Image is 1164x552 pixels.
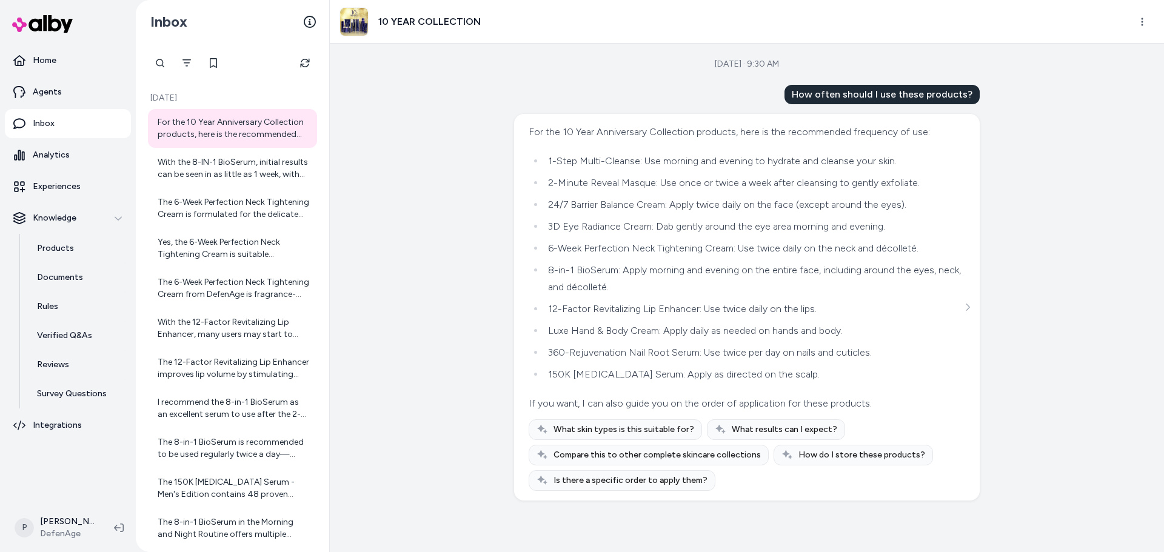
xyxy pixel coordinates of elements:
a: Home [5,46,131,75]
a: For the 10 Year Anniversary Collection products, here is the recommended frequency of use: - 1-St... [148,109,317,148]
div: The 6-Week Perfection Neck Tightening Cream is formulated for the delicate skin of the neck and i... [158,196,310,221]
h2: Inbox [150,13,187,31]
div: I recommend the 8-in-1 BioSerum as an excellent serum to use after the 2-Minute Reveal Masque. It... [158,396,310,421]
a: Agents [5,78,131,107]
a: The 8-in-1 BioSerum is recommended to be used regularly twice a day—morning and night. Use one pu... [148,429,317,468]
div: The 6-Week Perfection Neck Tightening Cream from DefenAge is fragrance-free. While it does not co... [158,276,310,301]
p: Survey Questions [37,388,107,400]
a: I recommend the 8-in-1 BioSerum as an excellent serum to use after the 2-Minute Reveal Masque. It... [148,389,317,428]
div: With the 8-IN-1 BioSerum, initial results can be seen in as little as 1 week, with the full range... [158,156,310,181]
a: The 6-Week Perfection Neck Tightening Cream is formulated for the delicate skin of the neck and i... [148,189,317,228]
a: Survey Questions [25,379,131,408]
h3: 10 YEAR COLLECTION [378,15,481,29]
a: Yes, the 6-Week Perfection Neck Tightening Cream is suitable [MEDICAL_DATA]. It is formulated to ... [148,229,317,268]
p: Experiences [33,181,81,193]
a: Rules [25,292,131,321]
img: 10-year-collection-product.jpg [340,8,368,36]
div: How often should I use these products? [784,85,980,104]
a: Verified Q&As [25,321,131,350]
button: Knowledge [5,204,131,233]
li: 8-in-1 BioSerum: Apply morning and evening on the entire face, including around the eyes, neck, a... [544,262,962,296]
div: If you want, I can also guide you on the order of application for these products. [529,395,962,412]
p: Knowledge [33,212,76,224]
button: See more [960,300,975,314]
div: [DATE] · 9:30 AM [715,58,779,70]
p: Agents [33,86,62,98]
li: 1-Step Multi-Cleanse: Use morning and evening to hydrate and cleanse your skin. [544,153,962,170]
div: The 8-in-1 BioSerum is recommended to be used regularly twice a day—morning and night. Use one pu... [158,436,310,461]
span: How do I store these products? [798,449,925,461]
a: With the 12-Factor Revitalizing Lip Enhancer, many users may start to notice initial improvements... [148,309,317,348]
li: 150K [MEDICAL_DATA] Serum: Apply as directed on the scalp. [544,366,962,383]
p: Documents [37,271,83,284]
li: Luxe Hand & Body Cream: Apply daily as needed on hands and body. [544,322,962,339]
a: The 6-Week Perfection Neck Tightening Cream from DefenAge is fragrance-free. While it does not co... [148,269,317,308]
div: For the 10 Year Anniversary Collection products, here is the recommended frequency of use: - 1-St... [158,116,310,141]
p: Products [37,242,74,254]
li: 2-Minute Reveal Masque: Use once or twice a week after cleansing to gently exfoliate. [544,175,962,191]
li: 6-Week Perfection Neck Tightening Cream: Use twice daily on the neck and décolleté. [544,240,962,257]
span: Is there a specific order to apply them? [554,474,707,487]
a: Products [25,234,131,263]
a: Inbox [5,109,131,138]
li: 360-Rejuvenation Nail Root Serum: Use twice per day on nails and cuticles. [544,344,962,361]
li: 12-Factor Revitalizing Lip Enhancer: Use twice daily on the lips. [544,301,962,318]
a: The 8-in-1 BioSerum in the Morning and Night Routine offers multiple benefits. It contains the hi... [148,509,317,548]
div: The 8-in-1 BioSerum in the Morning and Night Routine offers multiple benefits. It contains the hi... [158,516,310,540]
a: With the 8-IN-1 BioSerum, initial results can be seen in as little as 1 week, with the full range... [148,149,317,188]
div: With the 12-Factor Revitalizing Lip Enhancer, many users may start to notice initial improvements... [158,316,310,341]
p: Inbox [33,118,55,130]
div: The 12-Factor Revitalizing Lip Enhancer improves lip volume by stimulating your body's natural sk... [158,356,310,381]
a: Integrations [5,411,131,440]
span: Compare this to other complete skincare collections [554,449,761,461]
a: The 150K [MEDICAL_DATA] Serum - Men's Edition contains 48 proven natural ingredients infused at t... [148,469,317,508]
span: P [15,518,34,537]
li: 3D Eye Radiance Cream: Dab gently around the eye area morning and evening. [544,218,962,235]
p: Integrations [33,419,82,431]
a: Reviews [25,350,131,379]
div: Yes, the 6-Week Perfection Neck Tightening Cream is suitable [MEDICAL_DATA]. It is formulated to ... [158,236,310,261]
div: The 150K [MEDICAL_DATA] Serum - Men's Edition contains 48 proven natural ingredients infused at t... [158,476,310,500]
a: Experiences [5,172,131,201]
button: Filter [175,51,199,75]
span: What skin types is this suitable for? [554,424,694,436]
p: [DATE] [148,92,317,104]
img: alby Logo [12,15,73,33]
li: 24/7 Barrier Balance Cream: Apply twice daily on the face (except around the eyes). [544,196,962,213]
a: Analytics [5,141,131,170]
p: Rules [37,301,58,313]
button: Refresh [293,51,317,75]
button: P[PERSON_NAME]DefenAge [7,508,104,547]
p: Reviews [37,359,69,371]
p: Verified Q&As [37,330,92,342]
span: What results can I expect? [732,424,837,436]
p: Home [33,55,56,67]
div: For the 10 Year Anniversary Collection products, here is the recommended frequency of use: [529,124,962,141]
p: Analytics [33,149,70,161]
p: [PERSON_NAME] [40,516,95,528]
a: Documents [25,263,131,292]
span: DefenAge [40,528,95,540]
a: The 12-Factor Revitalizing Lip Enhancer improves lip volume by stimulating your body's natural sk... [148,349,317,388]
